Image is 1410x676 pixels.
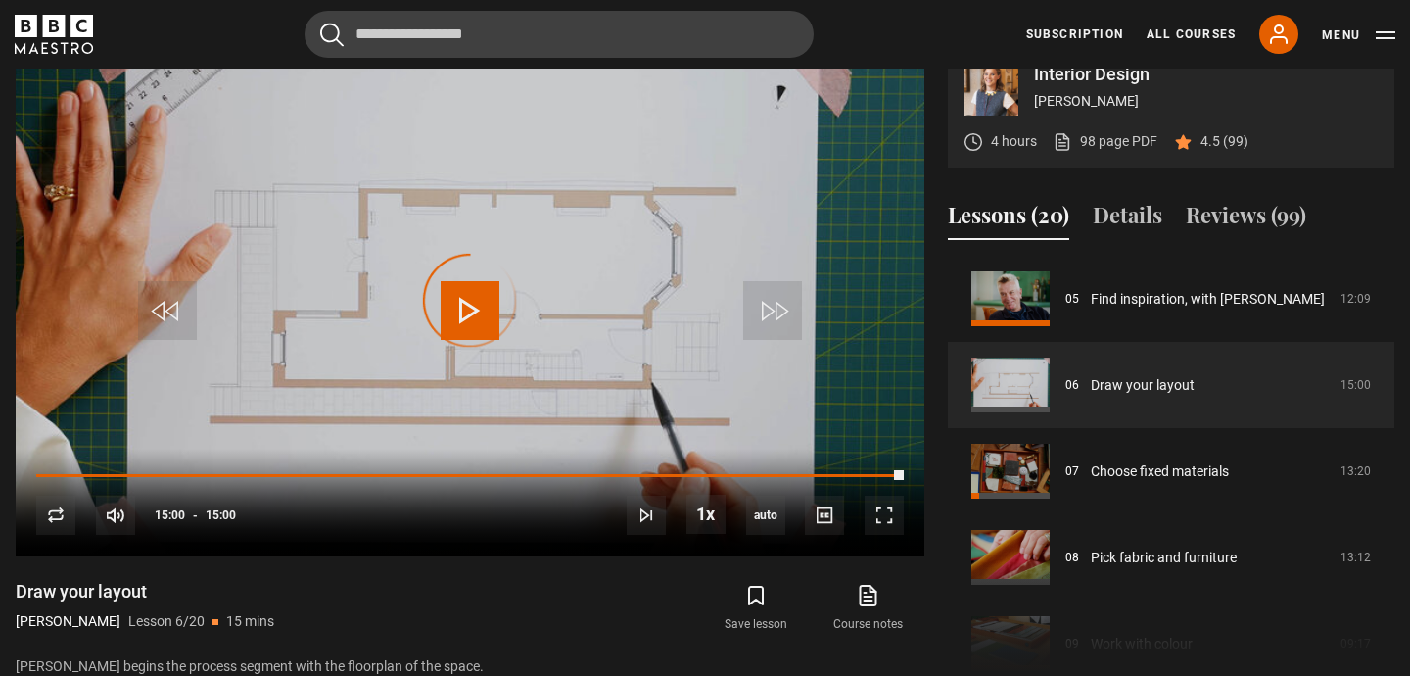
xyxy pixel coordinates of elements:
[16,45,924,556] video-js: Video Player
[305,11,814,58] input: Search
[96,496,135,535] button: Mute
[813,580,924,637] a: Course notes
[1026,25,1123,43] a: Subscription
[36,474,904,478] div: Progress Bar
[1200,131,1248,152] p: 4.5 (99)
[1053,131,1157,152] a: 98 page PDF
[206,498,236,533] span: 15:00
[1091,375,1195,396] a: Draw your layout
[16,580,274,604] h1: Draw your layout
[1091,289,1325,310] a: Find inspiration, with [PERSON_NAME]
[627,496,666,535] button: Next Lesson
[805,496,844,535] button: Captions
[155,498,185,533] span: 15:00
[746,496,785,535] span: auto
[1034,91,1379,112] p: [PERSON_NAME]
[1034,66,1379,83] p: Interior Design
[15,15,93,54] svg: BBC Maestro
[320,23,344,47] button: Submit the search query
[1186,199,1306,240] button: Reviews (99)
[991,131,1037,152] p: 4 hours
[1091,461,1229,482] a: Choose fixed materials
[700,580,812,637] button: Save lesson
[193,508,198,522] span: -
[16,611,120,632] p: [PERSON_NAME]
[1093,199,1162,240] button: Details
[686,495,726,534] button: Playback Rate
[1147,25,1236,43] a: All Courses
[1322,25,1395,45] button: Toggle navigation
[36,496,75,535] button: Replay
[746,496,785,535] div: Current quality: 360p
[948,199,1069,240] button: Lessons (20)
[1091,548,1237,568] a: Pick fabric and furniture
[128,611,205,632] p: Lesson 6/20
[865,496,904,535] button: Fullscreen
[226,611,274,632] p: 15 mins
